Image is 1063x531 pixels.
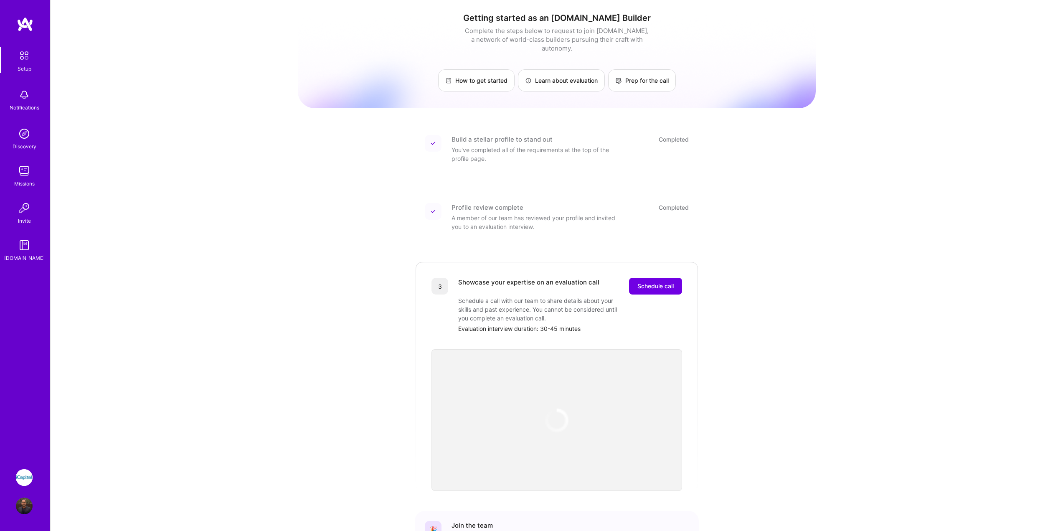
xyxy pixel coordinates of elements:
div: Join the team [452,521,493,530]
a: User Avatar [14,498,35,514]
img: bell [16,86,33,103]
a: Learn about evaluation [518,69,605,91]
img: Invite [16,200,33,216]
button: Schedule call [629,278,682,295]
div: Completed [659,135,689,144]
div: Missions [14,179,35,188]
img: User Avatar [16,498,33,514]
a: How to get started [438,69,515,91]
h1: Getting started as an [DOMAIN_NAME] Builder [298,13,816,23]
img: iCapital: Building an Alternative Investment Marketplace [16,469,33,486]
iframe: video [431,349,682,491]
span: Schedule call [637,282,674,290]
a: iCapital: Building an Alternative Investment Marketplace [14,469,35,486]
div: Showcase your expertise on an evaluation call [458,278,599,295]
div: 3 [431,278,448,295]
div: A member of our team has reviewed your profile and invited you to an evaluation interview. [452,213,619,231]
img: guide book [16,237,33,254]
div: Profile review complete [452,203,523,212]
div: Discovery [13,142,36,151]
img: teamwork [16,163,33,179]
div: Setup [18,64,31,73]
img: Completed [431,209,436,214]
div: Schedule a call with our team to share details about your skills and past experience. You cannot ... [458,296,625,323]
div: [DOMAIN_NAME] [4,254,45,262]
img: logo [17,17,33,32]
img: setup [15,47,33,64]
div: Build a stellar profile to stand out [452,135,553,144]
img: Completed [431,141,436,146]
img: How to get started [445,77,452,84]
a: Prep for the call [608,69,676,91]
div: Notifications [10,103,39,112]
div: Complete the steps below to request to join [DOMAIN_NAME], a network of world-class builders purs... [463,26,651,53]
div: Completed [659,203,689,212]
div: Evaluation interview duration: 30-45 minutes [458,324,682,333]
div: Invite [18,216,31,225]
img: loading [542,405,571,435]
img: discovery [16,125,33,142]
img: Learn about evaluation [525,77,532,84]
div: You've completed all of the requirements at the top of the profile page. [452,145,619,163]
img: Prep for the call [615,77,622,84]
